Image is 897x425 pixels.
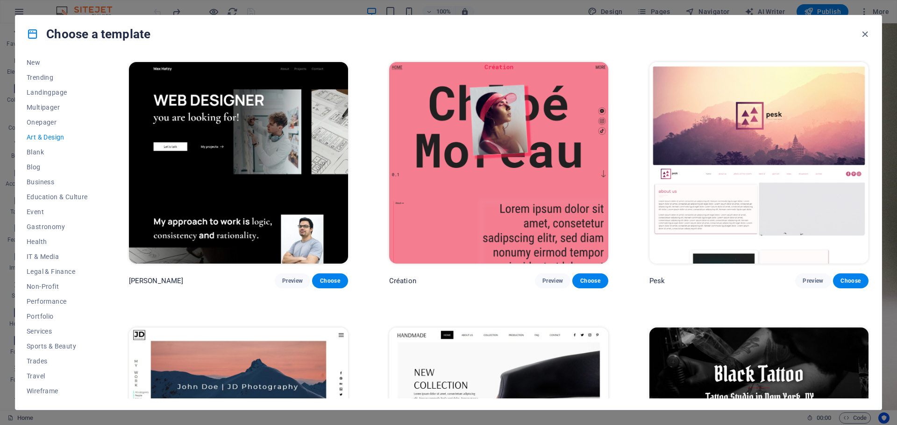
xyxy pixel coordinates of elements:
span: Performance [27,298,88,305]
button: Travel [27,369,88,383]
button: Landingpage [27,85,88,100]
button: Choose [833,273,869,288]
span: Travel [27,372,88,380]
span: Non-Profit [27,283,88,290]
p: [PERSON_NAME] [129,276,184,286]
button: Portfolio [27,309,88,324]
button: Non-Profit [27,279,88,294]
img: Pesk [649,62,869,264]
span: Blank [27,148,88,156]
span: Preview [282,277,303,285]
span: Multipager [27,104,88,111]
button: Blank [27,145,88,160]
button: Trending [27,70,88,85]
span: Portfolio [27,313,88,320]
span: New [27,59,88,66]
button: Choose [572,273,608,288]
img: Création [389,62,608,264]
span: Preview [542,277,563,285]
button: Onepager [27,115,88,130]
span: Landingpage [27,89,88,96]
button: Trades [27,354,88,369]
span: Choose [840,277,861,285]
button: Event [27,204,88,219]
button: Preview [535,273,570,288]
button: Sports & Beauty [27,339,88,354]
button: Multipager [27,100,88,115]
span: Trades [27,357,88,365]
span: Art & Design [27,133,88,141]
button: Preview [275,273,310,288]
button: New [27,55,88,70]
p: Création [389,276,416,286]
button: Education & Culture [27,189,88,204]
span: Trending [27,74,88,81]
button: Services [27,324,88,339]
span: Choose [320,277,340,285]
button: Art & Design [27,130,88,145]
button: Blog [27,160,88,174]
button: Wireframe [27,383,88,398]
img: Max Hatzy [129,62,348,264]
span: Business [27,178,88,186]
h4: Choose a template [27,27,150,42]
span: Education & Culture [27,193,88,201]
span: Health [27,238,88,245]
span: Preview [803,277,823,285]
span: Legal & Finance [27,268,88,275]
button: Health [27,234,88,249]
span: Gastronomy [27,223,88,230]
span: IT & Media [27,253,88,260]
button: Preview [795,273,831,288]
a: AboutNOVA [140,179,500,274]
button: Gastronomy [27,219,88,234]
span: Event [27,208,88,216]
button: IT & Media [27,249,88,264]
span: Onepager [27,118,88,126]
button: Legal & Finance [27,264,88,279]
p: Pesk [649,276,665,286]
button: Choose [312,273,348,288]
span: Services [27,327,88,335]
span: Blog [27,163,88,171]
span: Choose [580,277,600,285]
button: Business [27,174,88,189]
span: Sports & Beauty [27,342,88,350]
button: Performance [27,294,88,309]
span: Wireframe [27,387,88,395]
